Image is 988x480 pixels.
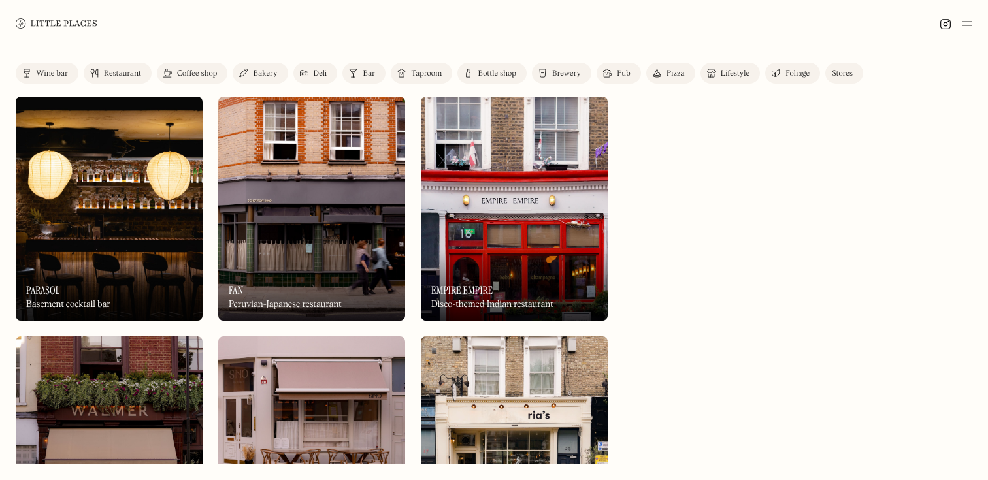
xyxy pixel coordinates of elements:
[229,299,342,310] div: Peruvian-Japanese restaurant
[532,63,591,84] a: Brewery
[431,284,493,296] h3: Empire Empire
[218,97,405,321] img: Fan
[218,97,405,321] a: FanFanFanPeruvian-Japanese restaurant
[16,63,78,84] a: Wine bar
[700,63,760,84] a: Lifestyle
[26,299,110,310] div: Basement cocktail bar
[229,284,243,296] h3: Fan
[411,70,442,78] div: Taproom
[16,97,203,321] a: ParasolParasolParasolBasement cocktail bar
[785,70,810,78] div: Foliage
[363,70,375,78] div: Bar
[421,97,608,321] img: Empire Empire
[617,70,631,78] div: Pub
[253,70,277,78] div: Bakery
[157,63,227,84] a: Coffee shop
[478,70,516,78] div: Bottle shop
[391,63,452,84] a: Taproom
[431,299,553,310] div: Disco-themed Indian restaurant
[314,70,327,78] div: Deli
[36,70,68,78] div: Wine bar
[597,63,641,84] a: Pub
[721,70,749,78] div: Lifestyle
[832,70,853,78] div: Stores
[233,63,288,84] a: Bakery
[293,63,338,84] a: Deli
[825,63,863,84] a: Stores
[104,70,141,78] div: Restaurant
[16,97,203,321] img: Parasol
[26,284,60,296] h3: Parasol
[177,70,217,78] div: Coffee shop
[765,63,820,84] a: Foliage
[457,63,527,84] a: Bottle shop
[552,70,581,78] div: Brewery
[84,63,152,84] a: Restaurant
[421,97,608,321] a: Empire EmpireEmpire EmpireEmpire EmpireDisco-themed Indian restaurant
[342,63,386,84] a: Bar
[646,63,695,84] a: Pizza
[667,70,685,78] div: Pizza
